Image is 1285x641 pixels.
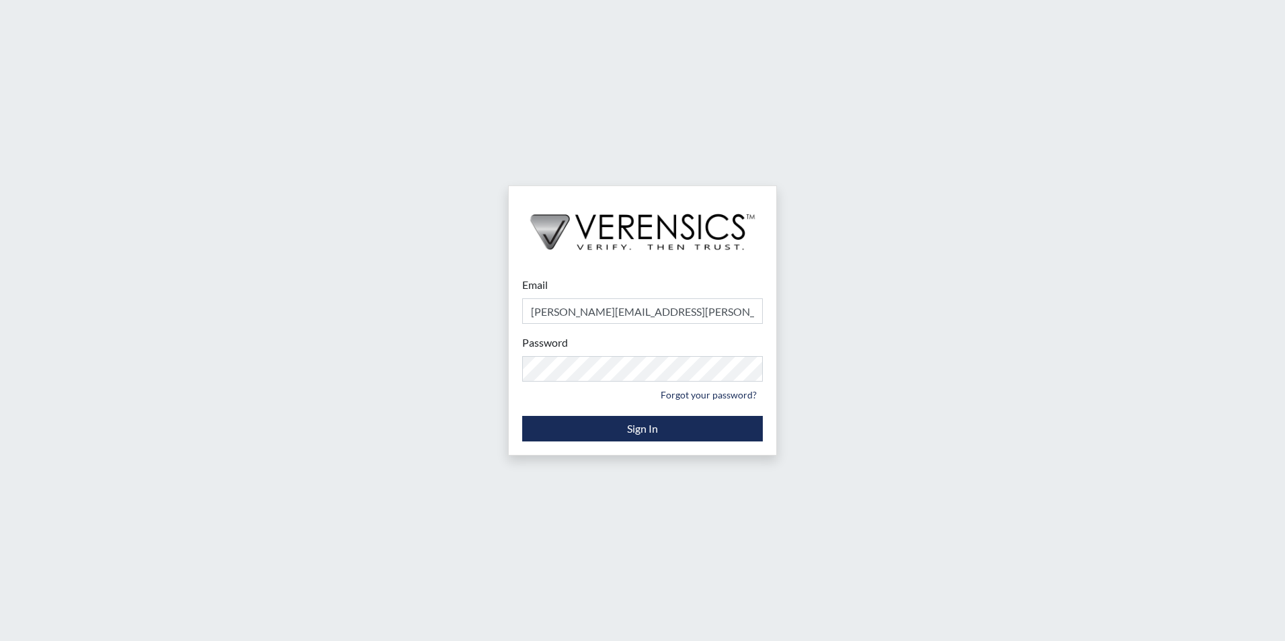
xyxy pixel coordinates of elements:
label: Email [522,277,548,293]
button: Sign In [522,416,763,441]
a: Forgot your password? [655,384,763,405]
label: Password [522,335,568,351]
input: Email [522,298,763,324]
img: logo-wide-black.2aad4157.png [509,186,776,264]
